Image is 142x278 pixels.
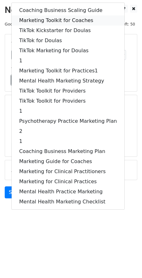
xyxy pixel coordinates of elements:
a: 1 [12,136,124,146]
a: 1 [12,106,124,116]
a: Psychotherapy Practice Marketing Plan [12,116,124,126]
a: Send [5,186,25,198]
a: TikTok for Doulas [12,36,124,46]
a: Marketing Toolkit for Practices1 [12,66,124,76]
a: TikTok Kickstarter for Doulas [12,26,124,36]
a: Coaching Business Marketing Plan [12,146,124,156]
iframe: Chat Widget [111,248,142,278]
a: Marketing Toolkit for Coaches [12,15,124,26]
a: 1 [12,56,124,66]
a: TikTok Marketing for Doulas [12,46,124,56]
a: Mental Health Practice Marketing [12,187,124,197]
a: Marketing Guide for Coaches [12,156,124,167]
a: Marketing for Clinical Practices [12,177,124,187]
a: TikTok Toolkit for Providers [12,96,124,106]
a: Mental Health Marketing Checklist [12,197,124,207]
a: Mental Health Marketing Strategy [12,76,124,86]
a: 2 [12,126,124,136]
a: TikTok Toolkit for Providers [12,86,124,96]
a: Coaching Business Scaling Guide [12,5,124,15]
h2: New Campaign [5,5,137,15]
small: Google Sheet: [5,22,81,26]
a: Marketing for Clinical Practitioners [12,167,124,177]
